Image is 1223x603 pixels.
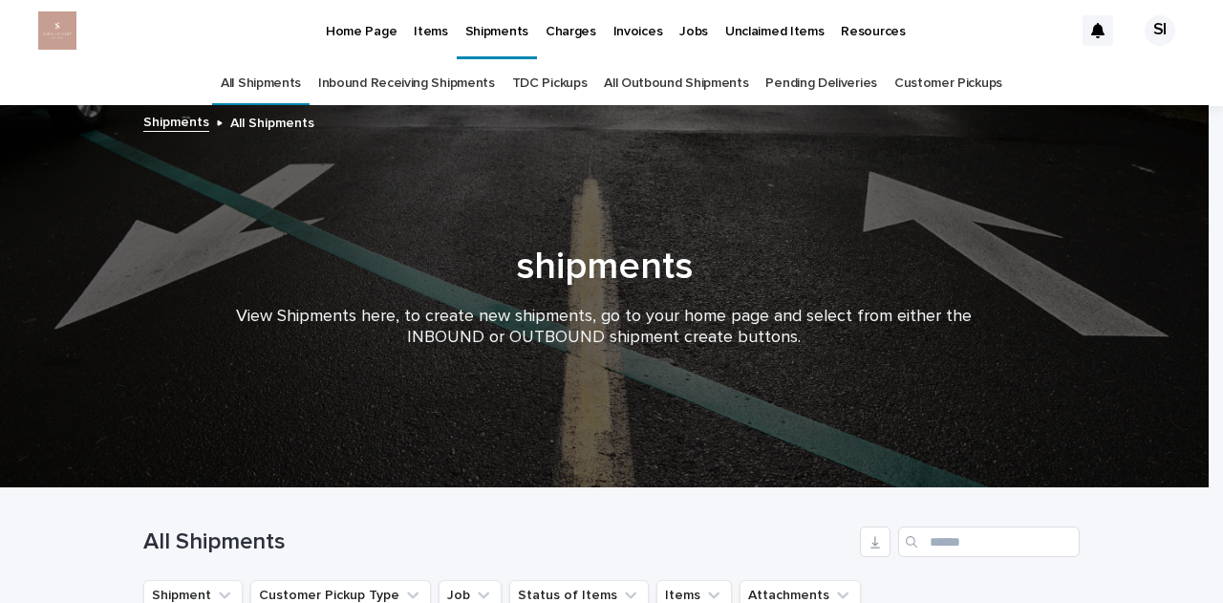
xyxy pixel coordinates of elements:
h1: shipments [136,244,1072,290]
h1: All Shipments [143,528,852,556]
div: SI [1145,15,1175,46]
a: All Outbound Shipments [604,61,748,106]
a: Inbound Receiving Shipments [318,61,495,106]
p: View Shipments here, to create new shipments, go to your home page and select from either the INB... [222,307,986,348]
a: Customer Pickups [894,61,1002,106]
input: Search [898,527,1080,557]
a: TDC Pickups [512,61,588,106]
a: Pending Deliveries [765,61,876,106]
a: All Shipments [221,61,301,106]
img: vjQ8vCdTZIPYUOdf-othUGXvmpMYDErL0-kh0lO3VXo [38,11,76,50]
p: All Shipments [230,111,314,132]
a: Shipments [143,110,209,132]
